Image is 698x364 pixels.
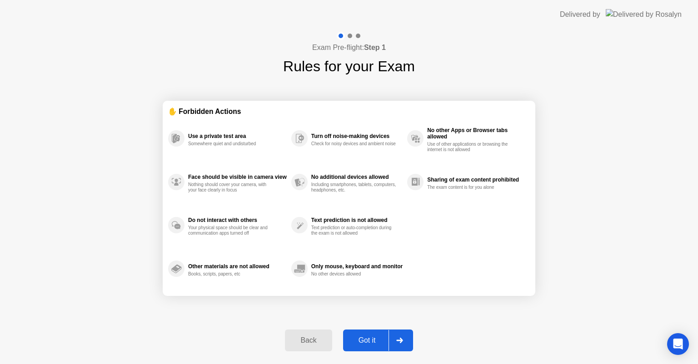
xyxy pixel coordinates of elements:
[311,133,403,139] div: Turn off noise-making devices
[188,217,287,223] div: Do not interact with others
[311,263,403,270] div: Only mouse, keyboard and monitor
[188,174,287,180] div: Face should be visible in camera view
[311,225,397,236] div: Text prediction or auto-completion during the exam is not allowed
[283,55,415,77] h1: Rules for your Exam
[188,182,274,193] div: Nothing should cover your camera, with your face clearly in focus
[364,44,386,51] b: Step 1
[427,185,513,190] div: The exam content is for you alone
[311,182,397,193] div: Including smartphones, tablets, computers, headphones, etc.
[188,141,274,147] div: Somewhere quiet and undisturbed
[427,127,525,140] div: No other Apps or Browser tabs allowed
[311,174,403,180] div: No additional devices allowed
[312,42,386,53] h4: Exam Pre-flight:
[427,142,513,152] div: Use of other applications or browsing the internet is not allowed
[188,263,287,270] div: Other materials are not allowed
[343,330,413,351] button: Got it
[168,106,530,117] div: ✋ Forbidden Actions
[427,177,525,183] div: Sharing of exam content prohibited
[311,271,397,277] div: No other devices allowed
[288,336,329,344] div: Back
[285,330,332,351] button: Back
[188,225,274,236] div: Your physical space should be clear and communication apps turned off
[188,133,287,139] div: Use a private test area
[606,9,682,20] img: Delivered by Rosalyn
[311,141,397,147] div: Check for noisy devices and ambient noise
[311,217,403,223] div: Text prediction is not allowed
[667,333,689,355] div: Open Intercom Messenger
[346,336,389,344] div: Got it
[188,271,274,277] div: Books, scripts, papers, etc
[560,9,600,20] div: Delivered by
